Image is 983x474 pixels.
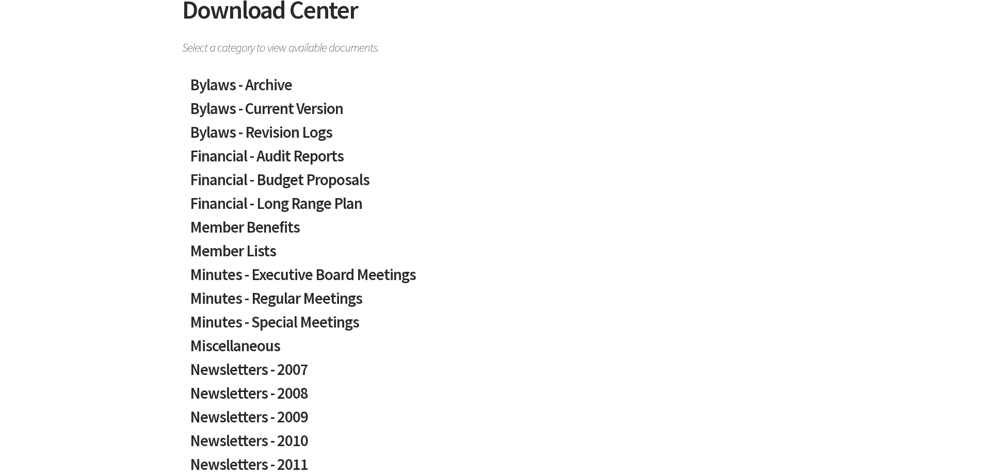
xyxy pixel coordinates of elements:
a: Newsletters - 2009 [190,409,794,433]
a: Bylaws - Revision Logs [190,124,794,148]
a: Minutes - Executive Board Meetings [190,267,794,290]
a: Member Lists [190,243,794,267]
a: Miscellaneous [190,338,794,362]
a: Financial - Audit Reports [190,148,794,172]
a: Financial - Long Range Plan [190,195,794,219]
a: Newsletters - 2008 [190,385,794,409]
a: Newsletters - 2010 [190,433,794,456]
a: Bylaws - Current Version [190,101,794,124]
span: Select a category to view available documents. [182,36,801,54]
a: Bylaws - Archive [190,77,794,101]
a: Minutes - Special Meetings [190,314,794,338]
a: Newsletters - 2007 [190,362,794,385]
a: Member Benefits [190,219,794,243]
a: Minutes - Regular Meetings [190,290,794,314]
a: Financial - Budget Proposals [190,172,794,195]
